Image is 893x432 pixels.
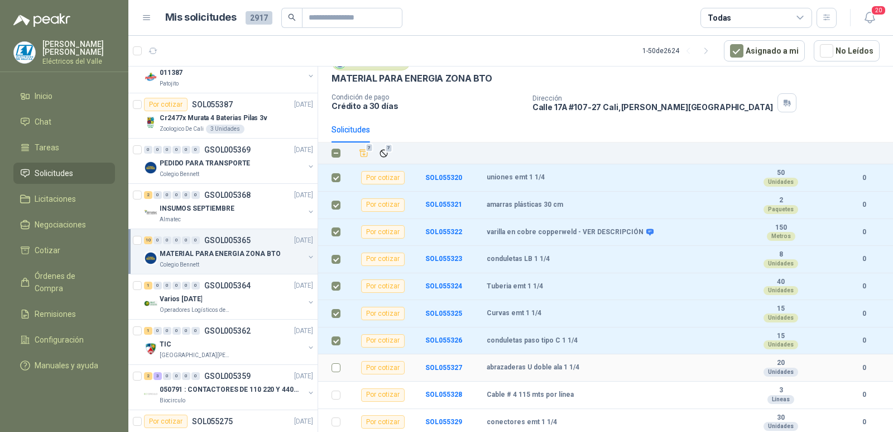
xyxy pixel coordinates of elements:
[425,391,462,398] a: SOL055328
[163,191,171,199] div: 0
[487,309,541,318] b: Curvas emt 1 1/4
[144,143,315,179] a: 0 0 0 0 0 0 GSOL005369[DATE] Company LogoPEDIDO PARA TRANSPORTEColegio Bennett
[42,40,115,56] p: [PERSON_NAME] [PERSON_NAME]
[764,259,798,268] div: Unidades
[182,146,190,154] div: 0
[366,144,373,153] span: 7
[742,332,819,341] b: 15
[487,336,578,345] b: conduletas paso tipo C 1 1/4
[160,113,267,124] p: Cr2477x Murata 4 Baterias Pilas 3v
[128,93,318,139] a: Por cotizarSOL055387[DATE] Company LogoCr2477x Murata 4 Baterias Pilas 3vZoologico De Cali3 Unidades
[487,391,574,400] b: Cable # 4 115 mts por línea
[153,282,162,289] div: 0
[294,326,313,336] p: [DATE]
[487,173,545,182] b: uniones emt 1 1/4
[332,124,370,136] div: Solicitudes
[35,334,84,346] span: Configuración
[425,418,462,426] a: SOL055329
[425,310,462,317] a: SOL055325
[191,282,200,289] div: 0
[294,190,313,201] p: [DATE]
[160,384,299,395] p: 050791 : CONTACTORES DE 110 220 Y 440 V
[165,10,237,26] h1: Mis solicitudes
[288,13,296,21] span: search
[425,228,462,236] a: SOL055322
[13,13,70,27] img: Logo peakr
[204,236,251,244] p: GSOL005365
[172,191,181,199] div: 0
[160,306,230,315] p: Operadores Logísticos del Caribe
[35,90,52,102] span: Inicio
[13,265,115,299] a: Órdenes de Compra
[425,282,462,290] a: SOL055324
[144,206,157,220] img: Company Logo
[742,359,819,368] b: 20
[742,305,819,314] b: 15
[191,372,200,380] div: 0
[361,388,405,402] div: Por cotizar
[160,396,185,405] p: Biocirculo
[144,191,152,199] div: 2
[848,335,880,346] b: 0
[13,163,115,184] a: Solicitudes
[361,253,405,266] div: Por cotizar
[160,215,181,224] p: Almatec
[767,232,795,241] div: Metros
[742,414,819,422] b: 30
[144,161,157,174] img: Company Logo
[294,235,313,246] p: [DATE]
[742,278,819,287] b: 40
[532,94,774,102] p: Dirección
[144,234,315,269] a: 10 0 0 0 0 0 GSOL005365[DATE] Company LogoMATERIAL PARA ENERGIA ZONA BTOColegio Bennett
[160,68,183,78] p: 011387
[742,250,819,259] b: 8
[163,372,171,380] div: 0
[764,340,798,349] div: Unidades
[294,371,313,382] p: [DATE]
[848,254,880,264] b: 0
[182,191,190,199] div: 0
[13,111,115,132] a: Chat
[487,418,557,427] b: conectores emt 1 1/4
[13,240,115,261] a: Cotizar
[206,125,244,134] div: 3 Unidades
[204,191,251,199] p: GSOL005368
[144,327,152,335] div: 1
[848,200,880,210] b: 0
[294,416,313,427] p: [DATE]
[361,279,405,293] div: Por cotizar
[848,227,880,238] b: 0
[361,225,405,239] div: Por cotizar
[144,415,188,428] div: Por cotizar
[848,173,880,183] b: 0
[848,281,880,292] b: 0
[425,336,462,344] b: SOL055326
[160,260,199,269] p: Colegio Bennett
[724,40,805,61] button: Asignado a mi
[172,146,181,154] div: 0
[144,387,157,401] img: Company Logo
[332,101,524,111] p: Crédito a 30 días
[191,327,200,335] div: 0
[361,171,405,184] div: Por cotizar
[742,224,819,232] b: 150
[376,146,391,161] button: Ignorar
[163,327,171,335] div: 0
[204,282,251,289] p: GSOL005364
[532,102,774,112] p: Calle 17A #107-27 Cali , [PERSON_NAME][GEOGRAPHIC_DATA]
[144,236,152,244] div: 10
[160,170,199,179] p: Colegio Bennett
[871,5,886,16] span: 20
[294,281,313,291] p: [DATE]
[361,198,405,212] div: Por cotizar
[191,236,200,244] div: 0
[172,372,181,380] div: 0
[385,144,393,153] span: 7
[35,141,59,154] span: Tareas
[642,42,715,60] div: 1 - 50 de 2624
[13,137,115,158] a: Tareas
[144,98,188,111] div: Por cotizar
[204,327,251,335] p: GSOL005362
